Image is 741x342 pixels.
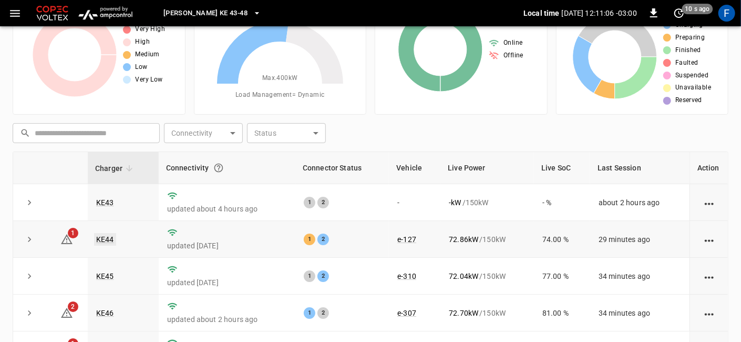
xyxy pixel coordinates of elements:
div: action cell options [703,234,716,245]
button: expand row [22,305,37,321]
button: expand row [22,268,37,284]
div: 1 [304,270,315,282]
td: - % [534,184,590,221]
p: 72.70 kW [449,308,478,318]
span: Suspended [675,71,709,81]
a: e-307 [397,309,416,317]
div: 1 [304,197,315,208]
p: updated about 4 hours ago [167,204,287,214]
div: / 150 kW [449,271,526,281]
span: Reserved [675,95,702,106]
td: 29 minutes ago [590,221,689,258]
span: Offline [503,51,523,61]
img: ampcontrol.io logo [75,3,136,23]
th: Live SoC [534,152,590,184]
a: e-127 [397,235,416,244]
div: 2 [317,234,329,245]
span: Finished [675,45,701,56]
span: Unavailable [675,83,711,93]
div: / 150 kW [449,234,526,245]
td: about 2 hours ago [590,184,689,221]
div: Connectivity [166,158,288,177]
th: Vehicle [389,152,440,184]
div: action cell options [703,197,716,208]
div: / 150 kW [449,197,526,208]
span: Preparing [675,33,705,43]
span: Faulted [675,58,698,68]
span: Online [503,38,522,48]
button: expand row [22,232,37,247]
span: 2 [68,301,78,312]
a: KE43 [96,198,114,207]
button: Connection between the charger and our software. [209,158,228,177]
a: 2 [60,308,73,317]
span: High [135,37,150,47]
p: 72.04 kW [449,271,478,281]
td: 34 minutes ago [590,295,689,331]
span: Load Management = Dynamic [235,90,325,100]
div: profile-icon [718,5,735,22]
p: Local time [523,8,560,18]
span: [PERSON_NAME] KE 43-48 [163,7,248,19]
button: expand row [22,195,37,210]
div: 1 [304,307,315,319]
span: 10 s ago [682,4,713,14]
a: e-310 [397,272,416,280]
td: 34 minutes ago [590,258,689,295]
p: updated about 2 hours ago [167,314,287,325]
a: KE45 [96,272,114,280]
p: updated [DATE] [167,240,287,251]
img: Customer Logo [34,3,70,23]
td: - [389,184,440,221]
span: Charger [95,162,136,175]
a: KE44 [94,233,116,246]
p: updated [DATE] [167,277,287,288]
a: KE46 [96,309,114,317]
div: 2 [317,197,329,208]
p: [DATE] 12:11:06 -03:00 [562,8,637,18]
td: 74.00 % [534,221,590,258]
div: action cell options [703,271,716,281]
button: set refresh interval [671,5,687,22]
div: 1 [304,234,315,245]
th: Live Power [440,152,534,184]
th: Connector Status [295,152,389,184]
span: Max. 400 kW [262,73,298,84]
span: Low [135,62,147,73]
span: 1 [68,228,78,238]
button: [PERSON_NAME] KE 43-48 [159,3,265,24]
th: Action [689,152,728,184]
div: 2 [317,270,329,282]
span: Medium [135,49,159,60]
div: action cell options [703,308,716,318]
td: 77.00 % [534,258,590,295]
a: 1 [60,234,73,243]
span: Very High [135,24,165,35]
p: 72.86 kW [449,234,478,245]
td: 81.00 % [534,295,590,331]
p: - kW [449,197,461,208]
div: 2 [317,307,329,319]
div: / 150 kW [449,308,526,318]
th: Last Session [590,152,689,184]
span: Very Low [135,75,162,85]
